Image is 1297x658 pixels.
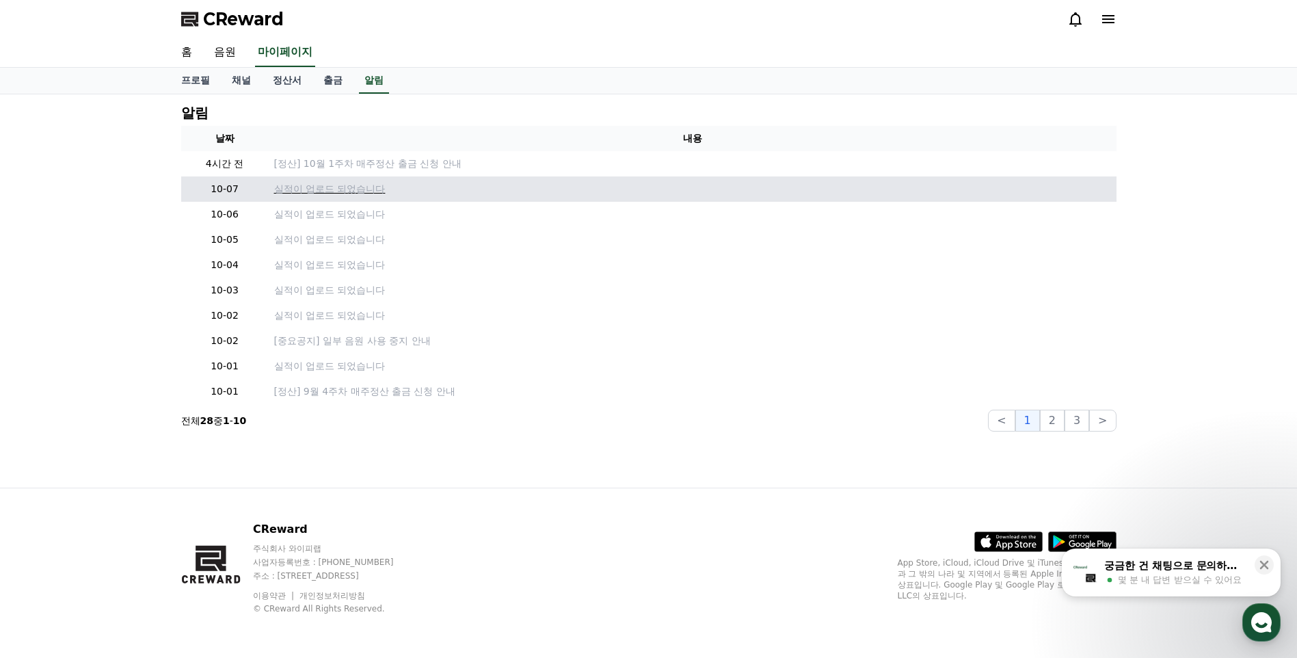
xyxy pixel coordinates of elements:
[253,557,420,568] p: 사업자등록번호 : [PHONE_NUMBER]
[203,8,284,30] span: CReward
[274,308,1111,323] a: 실적이 업로드 되었습니다
[253,603,420,614] p: © CReward All Rights Reserved.
[223,415,230,426] strong: 1
[299,591,365,601] a: 개인정보처리방침
[43,454,51,465] span: 홈
[898,557,1117,601] p: App Store, iCloud, iCloud Drive 및 iTunes Store는 미국과 그 밖의 나라 및 지역에서 등록된 Apple Inc.의 서비스 상표입니다. Goo...
[187,359,263,373] p: 10-01
[211,454,228,465] span: 설정
[233,415,246,426] strong: 10
[181,414,247,427] p: 전체 중 -
[274,334,1111,348] a: [중요공지] 일부 음원 사용 중지 안내
[187,233,263,247] p: 10-05
[274,384,1111,399] a: [정산] 9월 4주차 매주정산 출금 신청 안내
[187,308,263,323] p: 10-02
[203,38,247,67] a: 음원
[187,258,263,272] p: 10-04
[274,283,1111,298] a: 실적이 업로드 되었습니다
[187,334,263,348] p: 10-02
[359,68,389,94] a: 알림
[269,126,1117,151] th: 내용
[4,434,90,468] a: 홈
[125,455,142,466] span: 대화
[187,207,263,222] p: 10-06
[255,38,315,67] a: 마이페이지
[170,38,203,67] a: 홈
[312,68,353,94] a: 출금
[274,258,1111,272] a: 실적이 업로드 되었습니다
[187,182,263,196] p: 10-07
[181,8,284,30] a: CReward
[187,157,263,171] p: 4시간 전
[253,543,420,554] p: 주식회사 와이피랩
[1089,410,1116,432] button: >
[187,384,263,399] p: 10-01
[988,410,1015,432] button: <
[181,126,269,151] th: 날짜
[90,434,176,468] a: 대화
[170,68,221,94] a: 프로필
[253,570,420,581] p: 주소 : [STREET_ADDRESS]
[274,359,1111,373] a: 실적이 업로드 되었습니다
[187,283,263,298] p: 10-03
[1015,410,1040,432] button: 1
[274,207,1111,222] a: 실적이 업로드 되었습니다
[221,68,262,94] a: 채널
[274,233,1111,247] a: 실적이 업로드 되었습니다
[1040,410,1065,432] button: 2
[181,105,209,120] h4: 알림
[274,182,1111,196] a: 실적이 업로드 되었습니다
[262,68,312,94] a: 정산서
[1065,410,1089,432] button: 3
[253,591,296,601] a: 이용약관
[274,157,1111,171] a: [정산] 10월 1주차 매주정산 출금 신청 안내
[176,434,263,468] a: 설정
[200,415,213,426] strong: 28
[253,521,420,538] p: CReward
